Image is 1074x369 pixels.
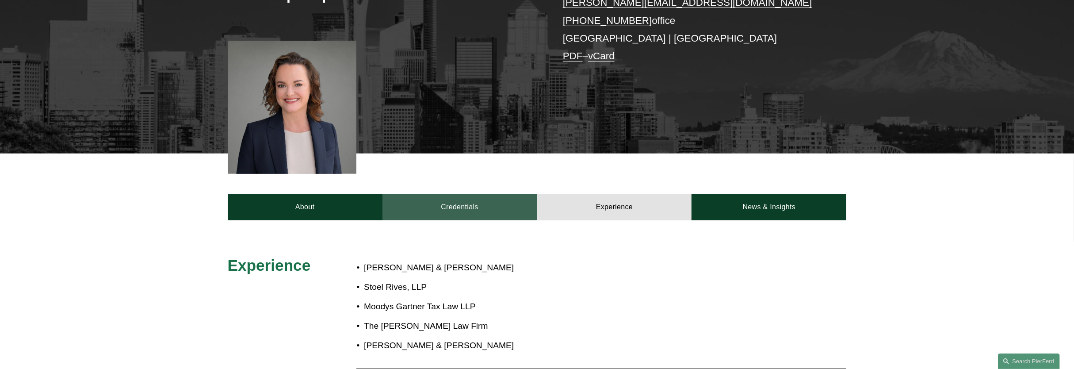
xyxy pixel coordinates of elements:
p: [PERSON_NAME] & [PERSON_NAME] [364,338,769,354]
a: Search this site [998,354,1060,369]
a: About [228,194,382,220]
a: Experience [537,194,692,220]
a: [PHONE_NUMBER] [563,15,652,26]
p: Stoel Rives, LLP [364,280,769,295]
p: Moodys Gartner Tax Law LLP [364,299,769,315]
a: PDF [563,50,583,61]
a: vCard [588,50,615,61]
p: The [PERSON_NAME] Law Firm [364,319,769,334]
p: [PERSON_NAME] & [PERSON_NAME] [364,260,769,276]
a: Credentials [382,194,537,220]
a: News & Insights [692,194,846,220]
span: Experience [228,257,311,274]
